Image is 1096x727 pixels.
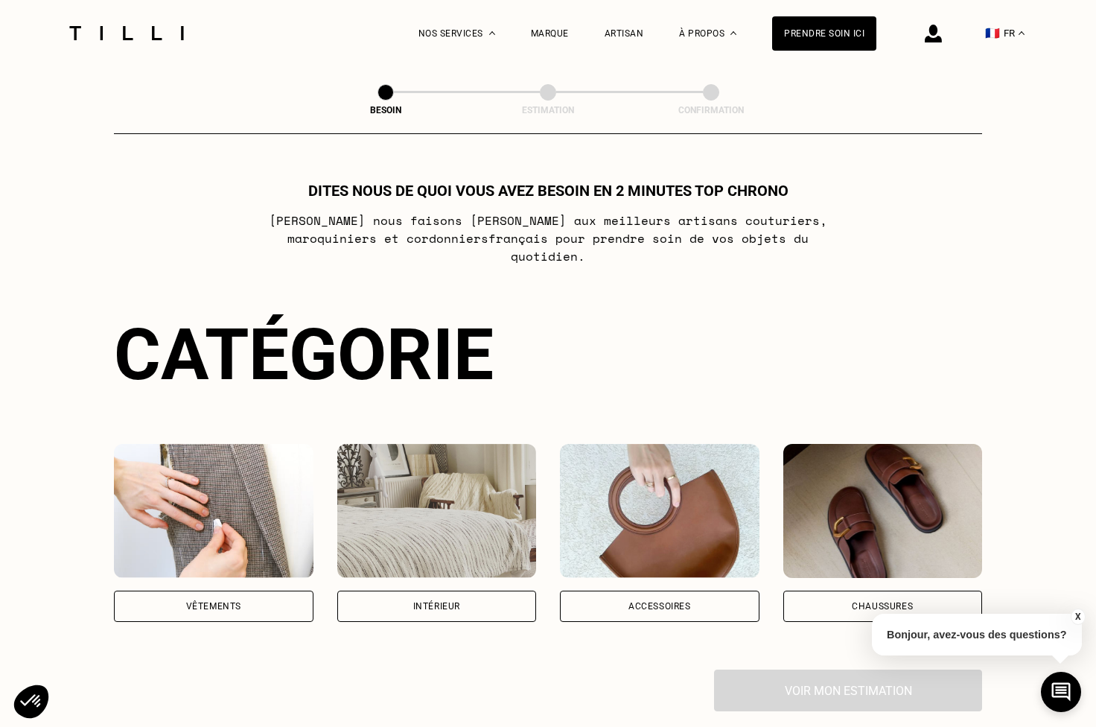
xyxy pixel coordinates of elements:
[772,16,876,51] a: Prendre soin ici
[489,31,495,35] img: Menu déroulant
[1070,609,1085,625] button: X
[308,182,788,200] h1: Dites nous de quoi vous avez besoin en 2 minutes top chrono
[985,26,1000,40] span: 🇫🇷
[925,25,942,42] img: icône connexion
[186,602,241,611] div: Vêtements
[311,105,460,115] div: Besoin
[605,28,644,39] a: Artisan
[872,614,1082,655] p: Bonjour, avez-vous des questions?
[560,444,759,578] img: Accessoires
[114,444,313,578] img: Vêtements
[783,444,983,578] img: Chaussures
[1019,31,1025,35] img: menu déroulant
[413,602,460,611] div: Intérieur
[637,105,786,115] div: Confirmation
[474,105,622,115] div: Estimation
[730,31,736,35] img: Menu déroulant à propos
[253,212,844,265] p: [PERSON_NAME] nous faisons [PERSON_NAME] aux meilleurs artisans couturiers , maroquiniers et cord...
[628,602,691,611] div: Accessoires
[64,26,189,40] img: Logo du service de couturière Tilli
[114,313,982,396] div: Catégorie
[852,602,913,611] div: Chaussures
[337,444,537,578] img: Intérieur
[531,28,569,39] a: Marque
